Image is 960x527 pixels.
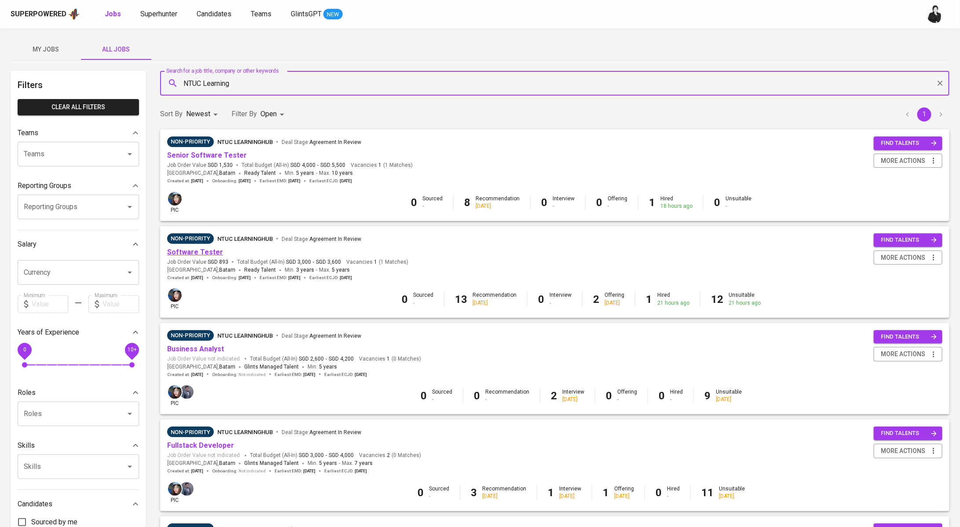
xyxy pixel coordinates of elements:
[329,452,354,459] span: SGD 4,000
[593,293,599,306] b: 2
[432,396,452,403] div: -
[167,275,203,281] span: Created at :
[422,203,443,210] div: -
[482,485,526,500] div: Recommendation
[657,299,689,307] div: 21 hours ago
[313,258,314,266] span: -
[238,468,266,474] span: Not indicated
[303,372,315,378] span: [DATE]
[716,396,742,403] div: [DATE]
[167,345,224,353] a: Business Analyst
[309,333,361,339] span: Agreement In Review
[455,293,467,306] b: 13
[288,178,300,184] span: [DATE]
[167,162,233,169] span: Job Order Value
[275,372,315,378] span: Earliest EMD :
[18,495,139,513] div: Candidates
[316,266,317,275] span: -
[296,267,314,273] span: 3 years
[719,493,745,500] div: [DATE]
[605,291,624,306] div: Offering
[11,9,66,19] div: Superpowered
[422,195,443,210] div: Sourced
[282,236,361,242] span: Deal Stage :
[197,10,231,18] span: Candidates
[18,437,139,454] div: Skills
[319,364,337,370] span: 5 years
[418,486,424,499] b: 0
[212,178,251,184] span: Onboarding :
[18,124,139,142] div: Teams
[377,162,381,169] span: 1
[250,452,354,459] span: Total Budget (All-In)
[238,372,266,378] span: Not indicated
[725,203,751,210] div: -
[309,236,361,242] span: Agreement In Review
[167,191,183,214] div: pic
[167,427,214,437] div: Sufficient Talents in Pipeline
[309,139,361,145] span: Agreement In Review
[167,481,183,504] div: pic
[219,266,235,275] span: Batam
[340,178,352,184] span: [DATE]
[124,408,136,420] button: Open
[482,493,526,500] div: [DATE]
[18,499,52,509] p: Candidates
[299,452,324,459] span: SGD 3,000
[308,460,337,466] span: Min.
[140,10,177,18] span: Superhunter
[701,486,714,499] b: 11
[167,355,241,363] span: Job Order Value not indicated.
[421,390,427,402] b: 0
[373,258,377,266] span: 1
[18,384,139,402] div: Roles
[290,162,315,169] span: SGD 4,000
[355,468,367,474] span: [DATE]
[385,355,390,363] span: 1
[167,384,183,407] div: pic
[191,275,203,281] span: [DATE]
[191,468,203,474] span: [DATE]
[881,138,937,148] span: find talents
[244,170,276,176] span: Ready Talent
[217,332,273,339] span: NTUC LearningHub
[411,196,417,209] b: 0
[124,461,136,473] button: Open
[282,429,361,435] span: Deal Stage :
[326,452,327,459] span: -
[303,468,315,474] span: [DATE]
[180,482,194,496] img: jhon@glints.com
[291,9,343,20] a: GlintsGPT NEW
[238,275,251,281] span: [DATE]
[168,385,182,399] img: diazagista@glints.com
[219,363,235,372] span: Batam
[485,388,529,403] div: Recommendation
[346,258,408,266] span: Vacancies ( 1 Matches )
[553,203,575,210] div: -
[605,299,624,307] div: [DATE]
[874,444,942,458] button: more actions
[212,468,266,474] span: Onboarding :
[219,169,235,178] span: Batam
[250,355,354,363] span: Total Budget (All-In)
[285,267,314,273] span: Min.
[18,387,36,398] p: Roles
[548,486,554,499] b: 1
[18,78,139,92] h6: Filters
[18,327,79,338] p: Years of Experience
[212,372,266,378] span: Onboarding :
[874,427,942,440] button: find talents
[714,196,720,209] b: 0
[874,251,942,265] button: more actions
[124,266,136,279] button: Open
[191,178,203,184] span: [DATE]
[105,9,123,20] a: Jobs
[660,195,693,210] div: Hired
[244,267,276,273] span: Ready Talent
[402,293,408,306] b: 0
[329,355,354,363] span: SGD 4,200
[168,192,182,206] img: diazagista@glints.com
[881,332,937,342] span: find talents
[105,10,121,18] b: Jobs
[342,460,373,466] span: Max.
